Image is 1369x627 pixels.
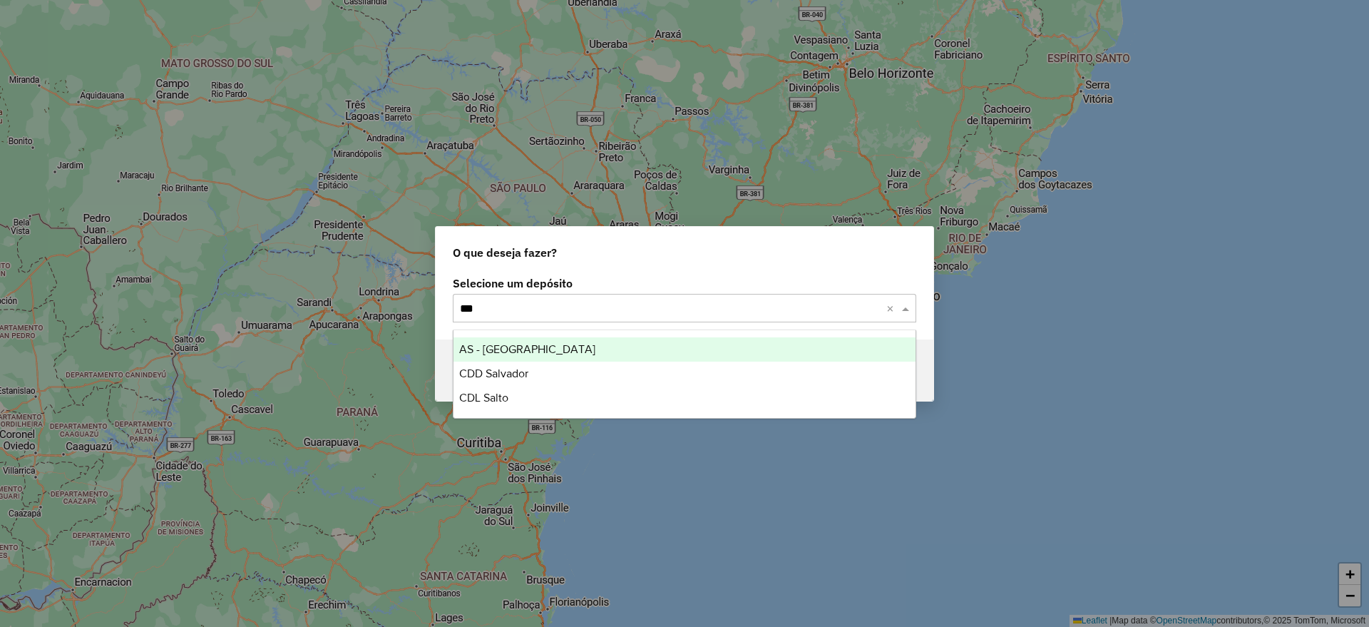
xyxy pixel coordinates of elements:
span: O que deseja fazer? [453,244,557,261]
span: CDD Salvador [459,367,528,379]
span: Clear all [886,300,898,317]
label: Selecione um depósito [453,275,916,292]
span: CDL Salto [459,392,508,404]
span: AS - [GEOGRAPHIC_DATA] [459,343,595,355]
ng-dropdown-panel: Options list [453,330,916,419]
